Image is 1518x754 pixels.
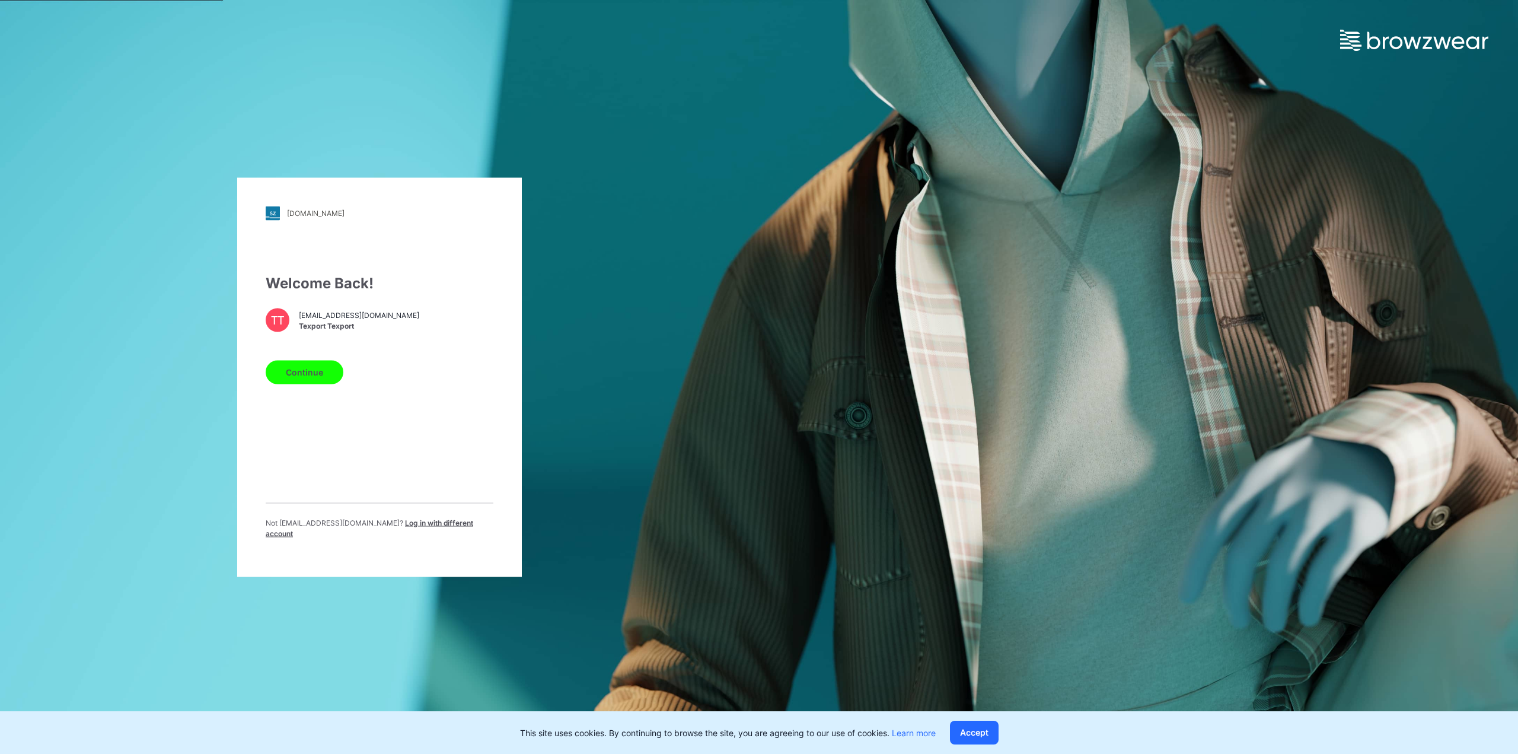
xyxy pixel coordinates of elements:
span: [EMAIL_ADDRESS][DOMAIN_NAME] [299,310,419,321]
div: TT [266,308,289,332]
div: [DOMAIN_NAME] [287,209,345,218]
a: Learn more [892,728,936,738]
span: Texport Texport [299,321,419,332]
img: browzwear-logo.e42bd6dac1945053ebaf764b6aa21510.svg [1340,30,1488,51]
a: [DOMAIN_NAME] [266,206,493,220]
p: This site uses cookies. By continuing to browse the site, you are agreeing to our use of cookies. [520,727,936,739]
button: Accept [950,721,999,745]
div: Welcome Back! [266,272,493,294]
img: stylezone-logo.562084cfcfab977791bfbf7441f1a819.svg [266,206,280,220]
p: Not [EMAIL_ADDRESS][DOMAIN_NAME] ? [266,517,493,539]
button: Continue [266,360,343,384]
